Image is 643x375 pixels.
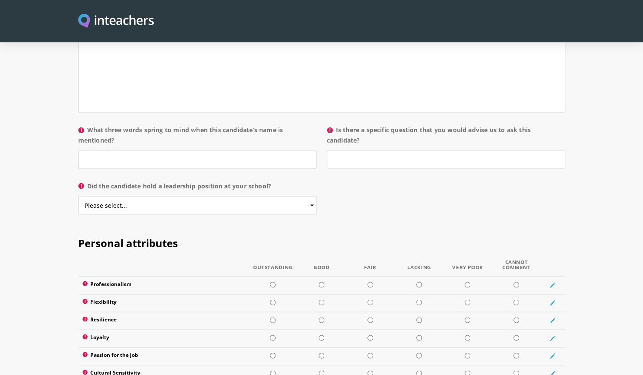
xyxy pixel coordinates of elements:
th: Lacking [395,259,443,276]
label: Is there a specific question that you would advise us to ask this candidate? [327,124,565,150]
label: What three words spring to mind when this candidate’s name is mentioned? [78,124,317,150]
th: Good [297,259,346,276]
label: Professionalism [82,281,244,289]
th: Very Poor [443,259,492,276]
th: Fair [346,259,395,276]
a: Visit this site's homepage [78,14,154,29]
label: Passion for the job [82,352,244,360]
span: Personal attributes [78,235,178,250]
th: Outstanding [248,259,297,276]
label: Did the candidate hold a leadership position at your school? [78,181,317,196]
img: Inteachers [78,14,154,29]
label: Resilience [82,316,244,325]
label: Loyalty [82,334,244,343]
label: Flexibility [82,299,244,307]
th: Cannot Comment [492,259,541,276]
